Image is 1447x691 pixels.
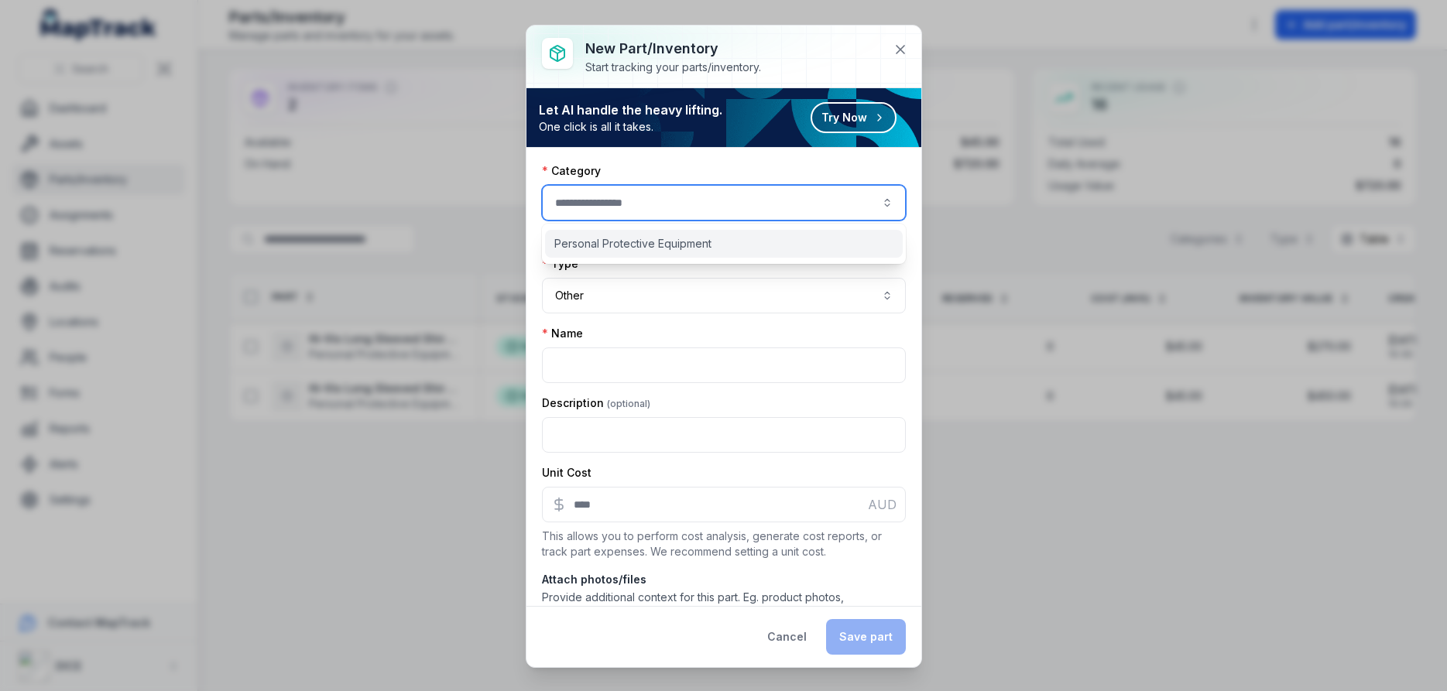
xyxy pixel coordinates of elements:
[542,417,906,453] input: :r45:-form-item-label
[542,326,583,341] label: Name
[542,347,906,383] input: :r44:-form-item-label
[585,60,761,75] div: Start tracking your parts/inventory.
[542,163,601,179] label: Category
[542,572,906,587] strong: Attach photos/files
[554,236,711,251] span: Personal Protective Equipment
[754,619,820,655] button: Cancel
[539,101,722,119] strong: Let AI handle the heavy lifting.
[542,529,906,559] p: This allows you to perform cost analysis, generate cost reports, or track part expenses. We recom...
[542,395,650,411] label: Description
[542,487,906,522] input: :r46:-form-item-label
[811,102,897,133] button: Try Now
[542,278,906,313] button: Other
[542,465,591,481] label: Unit Cost
[542,256,578,272] label: Type
[585,38,761,60] h3: New part/inventory
[539,119,722,135] span: One click is all it takes.
[542,590,844,622] span: Provide additional context for this part. Eg. product photos, manuals/invoices, etc.
[542,227,906,244] p: Enhance discoverability of your parts.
